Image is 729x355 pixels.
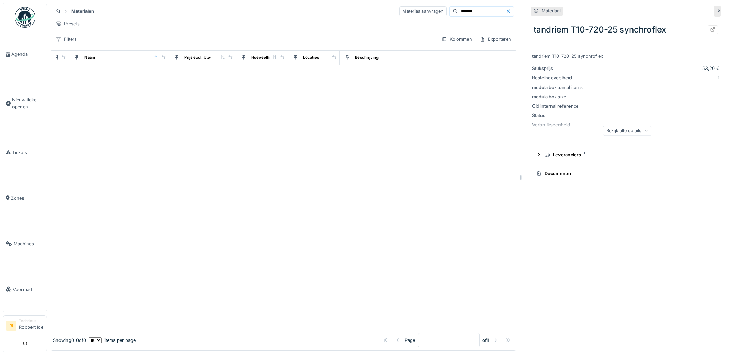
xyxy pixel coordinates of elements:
li: Robbert Ide [19,318,44,333]
div: Kolommen [438,34,475,44]
div: Presets [53,19,83,29]
div: tandriem T10-720-25 synchroflex [532,53,719,60]
a: Nieuw ticket openen [3,77,47,129]
div: Naam [84,55,95,61]
a: Machines [3,221,47,266]
span: Zones [11,195,44,201]
div: 1 [587,74,719,81]
li: RI [6,321,16,331]
div: Status [532,112,584,119]
div: items per page [89,337,136,344]
summary: Leveranciers1 [534,148,718,161]
div: Locaties [303,55,319,61]
div: Documenten [536,170,712,177]
div: Bestelhoeveelheid [532,74,584,81]
a: RI TechnicusRobbert Ide [6,318,44,335]
div: Beschrijving [355,55,379,61]
span: Tickets [12,149,44,156]
div: Bekijk alle details [603,126,651,136]
div: modula box aantal items [532,84,584,91]
strong: of 1 [482,337,489,344]
span: Agenda [11,51,44,57]
div: modula box size [532,93,584,100]
div: Materiaalaanvragen [399,6,447,16]
a: Voorraad [3,266,47,312]
div: Leveranciers [545,152,712,158]
a: Tickets [3,129,47,175]
span: Machines [13,240,44,247]
div: 53,20 € [587,65,719,72]
div: Old internal reference [532,103,584,109]
div: Filters [53,34,80,44]
span: Nieuw ticket openen [12,97,44,110]
div: Stuksprijs [532,65,584,72]
div: tandriem T10-720-25 synchroflex [531,21,721,39]
div: Materiaal [541,8,561,14]
img: Badge_color-CXgf-gQk.svg [15,7,35,28]
a: Agenda [3,31,47,77]
strong: Materialen [69,8,97,15]
a: Zones [3,175,47,221]
div: Exporteren [476,34,514,44]
div: Page [405,337,415,344]
div: Technicus [19,318,44,324]
div: Showing 0 - 0 of 0 [53,337,86,344]
span: Voorraad [13,286,44,293]
div: Hoeveelheid [251,55,275,61]
summary: Documenten [534,167,718,180]
div: Prijs excl. btw [184,55,211,61]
